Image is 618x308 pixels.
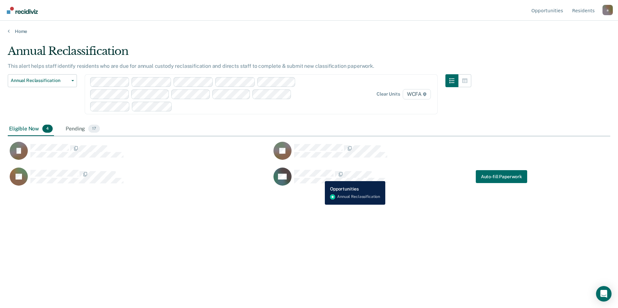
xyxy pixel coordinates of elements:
div: Annual Reclassification [8,45,471,63]
span: 4 [42,125,53,133]
div: CaseloadOpportunityCell-00622581 [8,167,272,193]
span: 17 [88,125,100,133]
div: Pending17 [64,122,101,136]
div: CaseloadOpportunityCell-00322739 [272,167,535,193]
a: Navigate to form link [476,170,527,183]
div: Clear units [377,91,400,97]
div: a [602,5,613,15]
p: This alert helps staff identify residents who are due for annual custody reclassification and dir... [8,63,374,69]
a: Home [8,28,610,34]
div: CaseloadOpportunityCell-00607665 [272,141,535,167]
button: Profile dropdown button [602,5,613,15]
span: WCFA [403,89,431,99]
span: Annual Reclassification [11,78,69,83]
div: CaseloadOpportunityCell-00329606 [8,141,272,167]
button: Annual Reclassification [8,74,77,87]
div: Eligible Now4 [8,122,54,136]
img: Recidiviz [7,7,38,14]
button: Auto-fill Paperwork [476,170,527,183]
div: Open Intercom Messenger [596,286,612,302]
